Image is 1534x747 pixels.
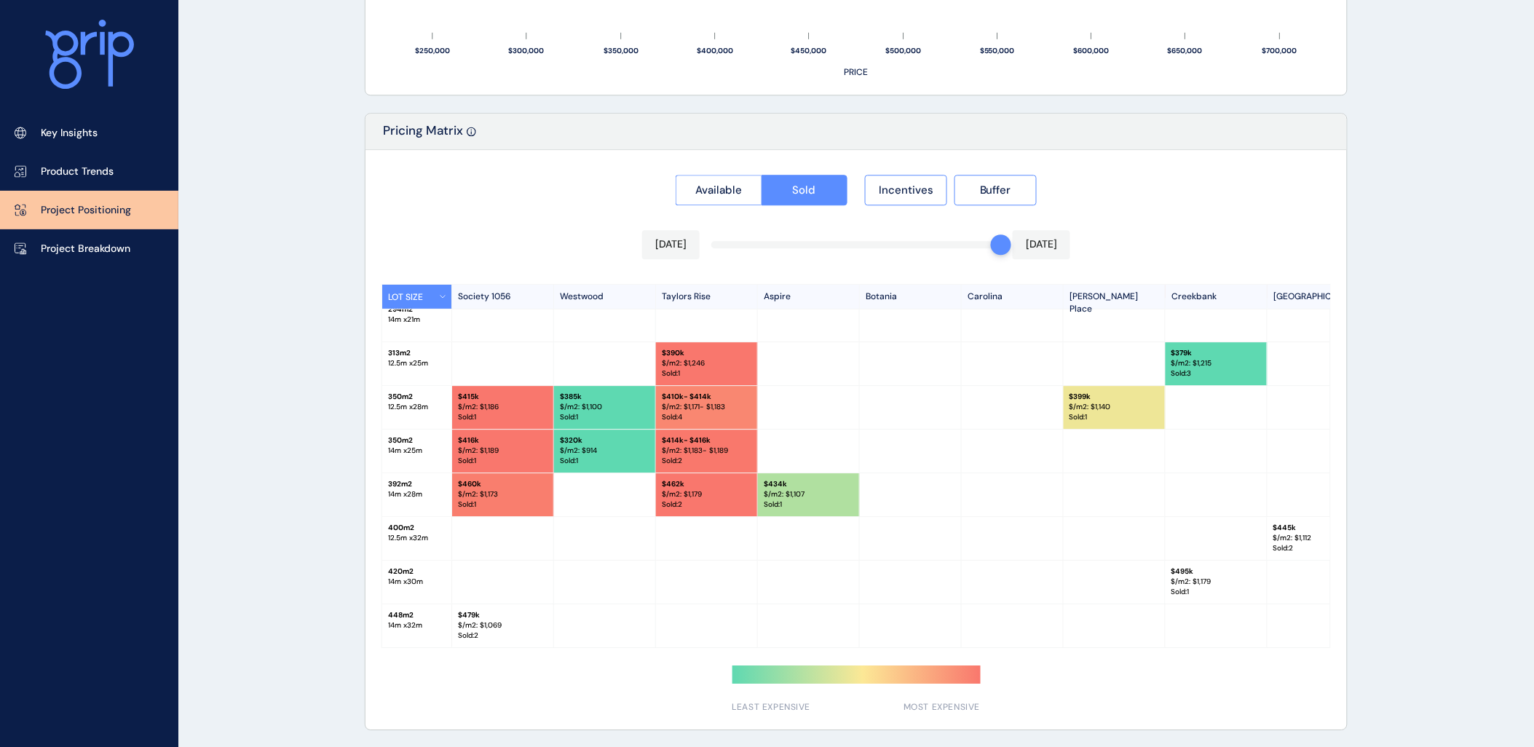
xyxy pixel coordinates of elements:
[662,402,751,412] p: $/m2: $ 1,171 - $1,183
[1026,237,1057,252] p: [DATE]
[388,446,446,456] p: 14 m x 25 m
[662,392,751,402] p: $ 410k - $414k
[1268,285,1369,309] p: [GEOGRAPHIC_DATA]
[560,446,649,456] p: $/m2: $ 914
[458,456,547,466] p: Sold : 1
[458,412,547,422] p: Sold : 1
[865,175,947,205] button: Incentives
[1070,402,1159,412] p: $/m2: $ 1,140
[1171,368,1261,379] p: Sold : 3
[1070,412,1159,422] p: Sold : 1
[1273,543,1363,553] p: Sold : 2
[1171,566,1261,577] p: $ 495k
[1074,46,1110,55] text: $600,000
[662,368,751,379] p: Sold : 1
[1171,358,1261,368] p: $/m2: $ 1,215
[560,435,649,446] p: $ 320k
[388,610,446,620] p: 448 m2
[1171,587,1261,597] p: Sold : 1
[1064,285,1166,309] p: [PERSON_NAME] Place
[388,348,446,358] p: 313 m2
[458,392,547,402] p: $ 415k
[388,489,446,499] p: 14 m x 28 m
[41,203,131,218] p: Project Positioning
[383,122,463,149] p: Pricing Matrix
[1171,348,1261,358] p: $ 379k
[793,183,816,197] span: Sold
[886,46,922,55] text: $500,000
[662,358,751,368] p: $/m2: $ 1,246
[458,489,547,499] p: $/m2: $ 1,173
[415,46,450,55] text: $250,000
[954,175,1037,205] button: Buffer
[879,183,933,197] span: Incentives
[388,435,446,446] p: 350 m2
[388,533,446,543] p: 12.5 m x 32 m
[458,620,547,631] p: $/m2: $ 1,069
[560,456,649,466] p: Sold : 1
[732,701,811,714] span: LEAST EXPENSIVE
[662,456,751,466] p: Sold : 2
[388,315,446,325] p: 14 m x 21 m
[509,46,545,55] text: $300,000
[662,446,751,456] p: $/m2: $ 1,183 - $1,189
[388,523,446,533] p: 400 m2
[1171,577,1261,587] p: $/m2: $ 1,179
[388,566,446,577] p: 420 m2
[762,175,848,205] button: Sold
[560,392,649,402] p: $ 385k
[458,402,547,412] p: $/m2: $ 1,186
[604,46,638,55] text: $350,000
[41,126,98,141] p: Key Insights
[844,66,868,78] text: PRICE
[662,348,751,358] p: $ 390k
[388,620,446,631] p: 14 m x 32 m
[452,285,554,309] p: Society 1056
[904,701,980,714] span: MOST EXPENSIVE
[458,446,547,456] p: $/m2: $ 1,189
[388,392,446,402] p: 350 m2
[388,402,446,412] p: 12.5 m x 28 m
[458,499,547,510] p: Sold : 1
[791,46,827,55] text: $450,000
[458,631,547,641] p: Sold : 2
[697,46,733,55] text: $400,000
[980,46,1015,55] text: $550,000
[676,175,762,205] button: Available
[382,285,452,309] button: LOT SIZE
[388,479,446,489] p: 392 m2
[662,499,751,510] p: Sold : 2
[758,285,860,309] p: Aspire
[388,358,446,368] p: 12.5 m x 25 m
[980,183,1011,197] span: Buffer
[1273,523,1363,533] p: $ 445k
[458,435,547,446] p: $ 416k
[1273,533,1363,543] p: $/m2: $ 1,112
[1070,392,1159,402] p: $ 399k
[662,479,751,489] p: $ 462k
[560,412,649,422] p: Sold : 1
[662,489,751,499] p: $/m2: $ 1,179
[554,285,656,309] p: Westwood
[458,479,547,489] p: $ 460k
[695,183,742,197] span: Available
[41,242,130,256] p: Project Breakdown
[388,577,446,587] p: 14 m x 30 m
[655,237,687,252] p: [DATE]
[458,610,547,620] p: $ 479k
[1262,46,1297,55] text: $700,000
[1168,46,1203,55] text: $650,000
[764,499,853,510] p: Sold : 1
[41,165,114,179] p: Product Trends
[662,435,751,446] p: $ 414k - $416k
[1166,285,1268,309] p: Creekbank
[560,402,649,412] p: $/m2: $ 1,100
[388,304,446,315] p: 294 m2
[764,489,853,499] p: $/m2: $ 1,107
[656,285,758,309] p: Taylors Rise
[962,285,1064,309] p: Carolina
[860,285,962,309] p: Botania
[662,412,751,422] p: Sold : 4
[764,479,853,489] p: $ 434k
